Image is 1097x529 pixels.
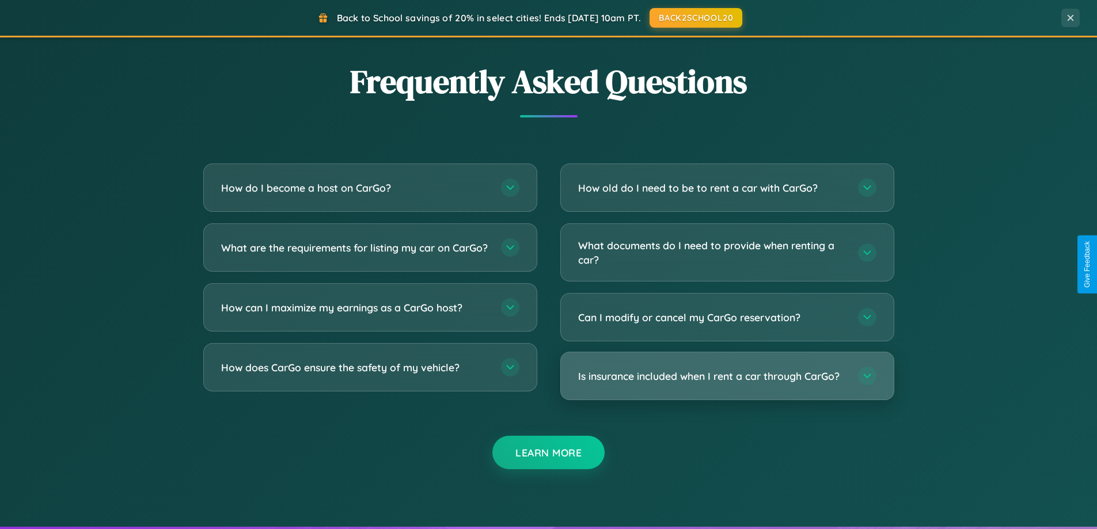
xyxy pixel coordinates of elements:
[650,8,742,28] button: BACK2SCHOOL20
[578,369,847,383] h3: Is insurance included when I rent a car through CarGo?
[578,238,847,267] h3: What documents do I need to provide when renting a car?
[492,436,605,469] button: Learn More
[578,310,847,325] h3: Can I modify or cancel my CarGo reservation?
[578,181,847,195] h3: How old do I need to be to rent a car with CarGo?
[1083,241,1091,288] div: Give Feedback
[221,241,489,255] h3: What are the requirements for listing my car on CarGo?
[221,300,489,315] h3: How can I maximize my earnings as a CarGo host?
[221,360,489,375] h3: How does CarGo ensure the safety of my vehicle?
[337,12,641,24] span: Back to School savings of 20% in select cities! Ends [DATE] 10am PT.
[203,59,894,104] h2: Frequently Asked Questions
[221,181,489,195] h3: How do I become a host on CarGo?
